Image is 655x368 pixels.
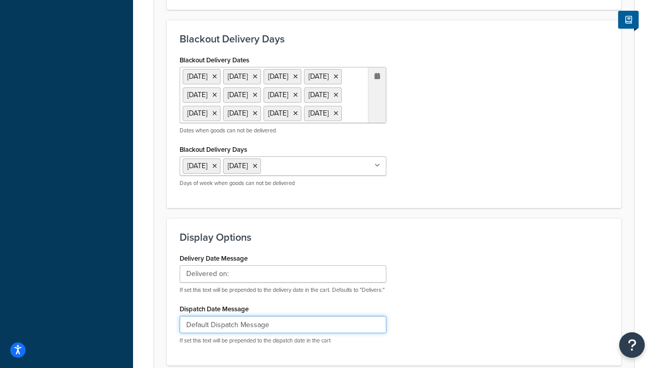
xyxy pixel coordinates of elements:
[264,69,301,84] li: [DATE]
[180,33,608,44] h3: Blackout Delivery Days
[180,265,386,283] input: Delivers:
[183,69,221,84] li: [DATE]
[180,305,249,313] label: Dispatch Date Message
[304,69,342,84] li: [DATE]
[180,286,386,294] p: If set this text will be prepended to the delivery date in the cart. Defaults to "Delivers:"
[223,69,261,84] li: [DATE]
[180,232,608,243] h3: Display Options
[304,87,342,103] li: [DATE]
[180,255,248,262] label: Delivery Date Message
[264,106,301,121] li: [DATE]
[304,106,342,121] li: [DATE]
[180,127,386,134] p: Dates when goods can not be delivered
[180,179,386,187] p: Days of week when goods can not be delivered
[180,337,386,344] p: If set this text will be prepended to the dispatch date in the cart
[619,332,645,358] button: Open Resource Center
[223,106,261,121] li: [DATE]
[183,87,221,103] li: [DATE]
[180,56,249,64] label: Blackout Delivery Dates
[183,106,221,121] li: [DATE]
[187,160,207,171] span: [DATE]
[180,146,247,153] label: Blackout Delivery Days
[223,87,261,103] li: [DATE]
[264,87,301,103] li: [DATE]
[618,11,639,29] button: Show Help Docs
[228,160,248,171] span: [DATE]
